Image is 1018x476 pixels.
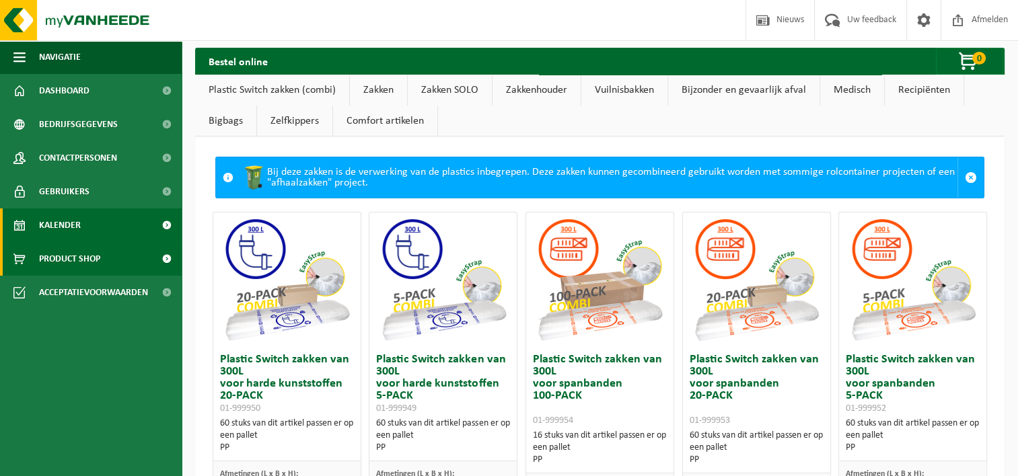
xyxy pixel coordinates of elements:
div: 60 stuks van dit artikel passen er op een pallet [376,418,510,454]
span: Gebruikers [39,175,89,208]
span: Product Shop [39,242,100,276]
h3: Plastic Switch zakken van 300L voor harde kunststoffen 20-PACK [220,354,354,414]
div: PP [533,454,667,466]
span: 01-999949 [376,403,416,413]
a: Medisch [820,75,884,106]
a: Plastic Switch zakken (combi) [195,75,349,106]
span: Navigatie [39,40,81,74]
a: Zelfkippers [257,106,332,136]
h3: Plastic Switch zakken van 300L voor spanbanden 5-PACK [846,354,980,414]
div: PP [376,442,510,454]
a: Sluit melding [957,157,984,198]
a: Recipiënten [885,75,964,106]
span: Contactpersonen [39,141,117,175]
div: 60 stuks van dit artikel passen er op een pallet [220,418,354,454]
span: 0 [972,52,986,65]
img: 01-999953 [689,212,824,347]
div: 16 stuks van dit artikel passen er op een pallet [533,430,667,466]
h3: Plastic Switch zakken van 300L voor harde kunststoffen 5-PACK [376,354,510,414]
span: 01-999954 [533,415,573,426]
button: 0 [936,48,1003,75]
a: Zakkenhouder [493,75,581,106]
span: Bedrijfsgegevens [39,108,118,141]
span: Kalender [39,208,81,242]
span: 01-999950 [220,403,260,413]
a: Bigbags [195,106,256,136]
span: Acceptatievoorwaarden [39,276,148,309]
div: PP [846,442,980,454]
a: Zakken SOLO [408,75,492,106]
img: 01-999950 [219,212,354,347]
span: 01-999953 [690,415,730,426]
div: 60 stuks van dit artikel passen er op een pallet [846,418,980,454]
div: PP [690,454,824,466]
div: PP [220,442,354,454]
div: 60 stuks van dit artikel passen er op een pallet [690,430,824,466]
h2: Bestel online [195,48,281,74]
img: 01-999949 [376,212,511,347]
img: WB-0240-HPE-GN-50.png [240,164,267,191]
div: Bij deze zakken is de verwerking van de plastics inbegrepen. Deze zakken kunnen gecombineerd gebr... [240,157,957,198]
a: Comfort artikelen [333,106,437,136]
a: Zakken [350,75,407,106]
img: 01-999952 [846,212,980,347]
img: 01-999954 [532,212,667,347]
a: Vuilnisbakken [581,75,667,106]
span: Dashboard [39,74,89,108]
h3: Plastic Switch zakken van 300L voor spanbanden 20-PACK [690,354,824,426]
a: Bijzonder en gevaarlijk afval [668,75,820,106]
span: 01-999952 [846,403,886,413]
h3: Plastic Switch zakken van 300L voor spanbanden 100-PACK [533,354,667,426]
